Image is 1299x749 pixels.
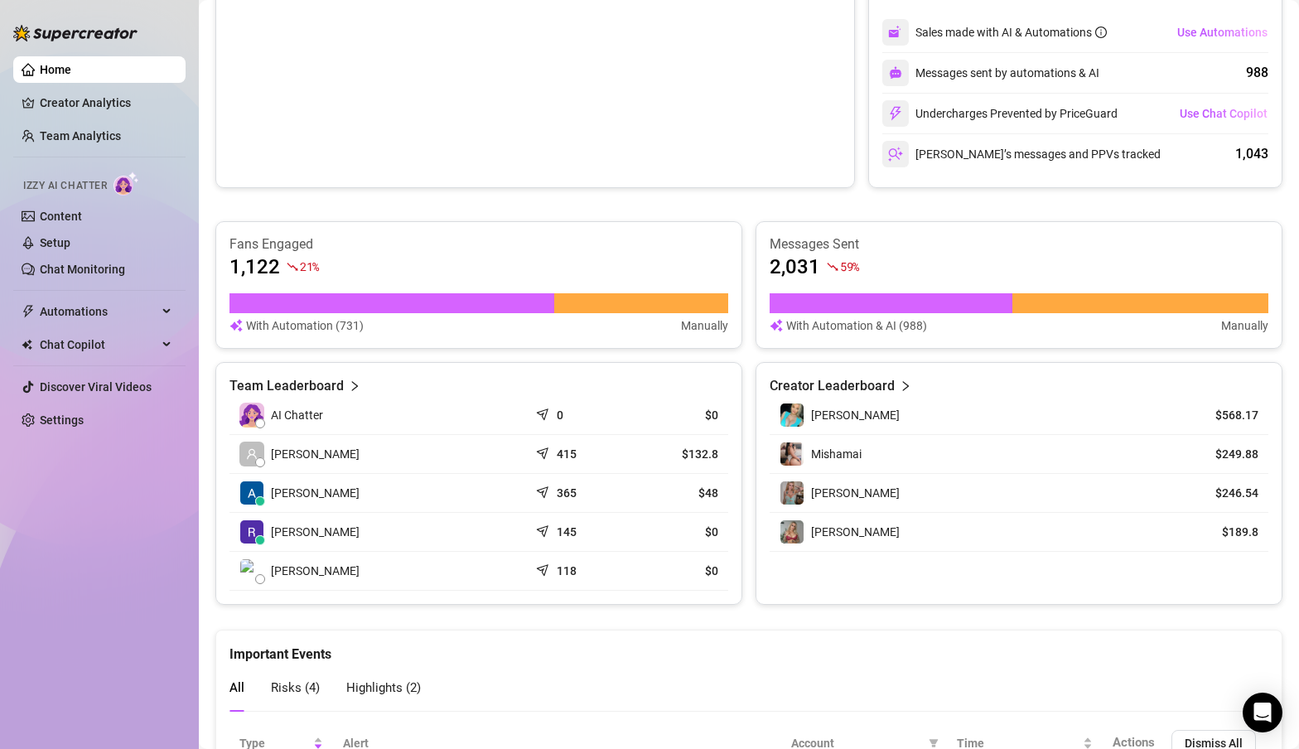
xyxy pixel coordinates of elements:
[1183,407,1258,423] article: $568.17
[229,317,243,335] img: svg%3e
[40,129,121,143] a: Team Analytics
[536,560,553,577] span: send
[929,738,939,748] span: filter
[346,680,421,695] span: Highlights ( 2 )
[113,172,139,196] img: AI Chatter
[271,484,360,502] span: [PERSON_NAME]
[40,210,82,223] a: Content
[40,413,84,427] a: Settings
[840,259,859,274] span: 59 %
[287,261,298,273] span: fall
[1180,107,1268,120] span: Use Chat Copilot
[557,563,577,579] article: 118
[22,339,32,350] img: Chat Copilot
[40,63,71,76] a: Home
[915,23,1107,41] div: Sales made with AI & Automations
[246,317,364,335] article: With Automation (731)
[240,520,263,544] img: Rose Cazares
[811,486,900,500] span: [PERSON_NAME]
[557,407,563,423] article: 0
[882,100,1118,127] div: Undercharges Prevented by PriceGuard
[40,331,157,358] span: Chat Copilot
[229,235,728,254] article: Fans Engaged
[639,524,718,540] article: $0
[536,443,553,460] span: send
[240,481,263,505] img: AMANDA LOZANO
[1246,63,1268,83] div: 988
[1095,27,1107,38] span: info-circle
[1221,317,1268,335] article: Manually
[639,446,718,462] article: $132.8
[1183,446,1258,462] article: $249.88
[1179,100,1268,127] button: Use Chat Copilot
[246,448,258,460] span: user
[681,317,728,335] article: Manually
[811,408,900,422] span: [PERSON_NAME]
[888,106,903,121] img: svg%3e
[239,403,264,428] img: izzy-ai-chatter-avatar-DDCN_rTZ.svg
[882,60,1099,86] div: Messages sent by automations & AI
[557,446,577,462] article: 415
[888,147,903,162] img: svg%3e
[271,562,360,580] span: [PERSON_NAME]
[557,485,577,501] article: 365
[1243,693,1282,732] div: Open Intercom Messenger
[639,485,718,501] article: $48
[811,525,900,539] span: [PERSON_NAME]
[770,376,895,396] article: Creator Leaderboard
[536,404,553,421] span: send
[40,89,172,116] a: Creator Analytics
[780,481,804,505] img: Laura
[557,524,577,540] article: 145
[229,254,280,280] article: 1,122
[300,259,319,274] span: 21 %
[770,254,820,280] article: 2,031
[40,298,157,325] span: Automations
[827,261,838,273] span: fall
[229,631,1268,664] div: Important Events
[229,376,344,396] article: Team Leaderboard
[271,445,360,463] span: [PERSON_NAME]
[40,236,70,249] a: Setup
[22,305,35,318] span: thunderbolt
[536,482,553,499] span: send
[1177,26,1268,39] span: Use Automations
[639,563,718,579] article: $0
[1176,19,1268,46] button: Use Automations
[889,66,902,80] img: svg%3e
[639,407,718,423] article: $0
[780,520,804,544] img: Laura
[23,178,107,194] span: Izzy AI Chatter
[888,25,903,40] img: svg%3e
[780,403,804,427] img: Emily
[349,376,360,396] span: right
[271,680,320,695] span: Risks ( 4 )
[1235,144,1268,164] div: 1,043
[229,680,244,695] span: All
[271,406,323,424] span: AI Chatter
[271,523,360,541] span: [PERSON_NAME]
[13,25,138,41] img: logo-BBDzfeDw.svg
[240,559,263,582] img: Andrea Lozano
[900,376,911,396] span: right
[770,235,1268,254] article: Messages Sent
[882,141,1161,167] div: [PERSON_NAME]’s messages and PPVs tracked
[1183,485,1258,501] article: $246.54
[811,447,862,461] span: Mishamai
[1183,524,1258,540] article: $189.8
[770,317,783,335] img: svg%3e
[786,317,927,335] article: With Automation & AI (988)
[40,263,125,276] a: Chat Monitoring
[780,442,804,466] img: Mishamai
[536,521,553,538] span: send
[40,380,152,394] a: Discover Viral Videos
